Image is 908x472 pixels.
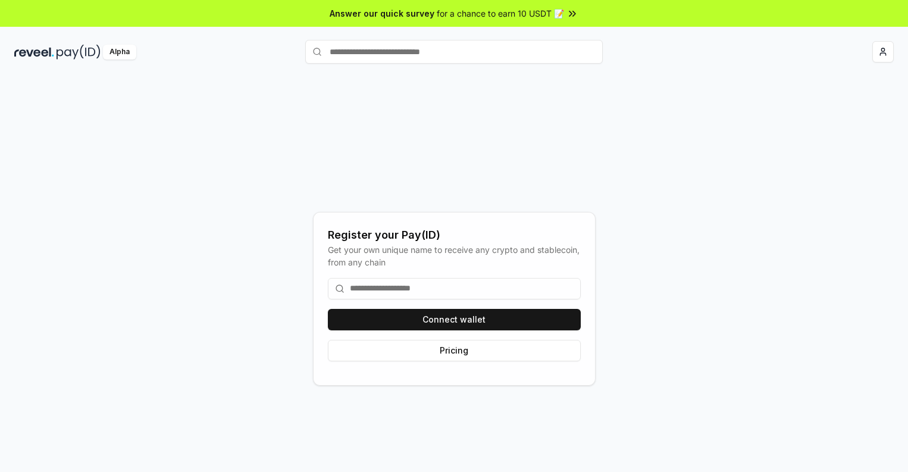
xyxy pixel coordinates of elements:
div: Register your Pay(ID) [328,227,581,243]
span: for a chance to earn 10 USDT 📝 [437,7,564,20]
button: Pricing [328,340,581,361]
div: Get your own unique name to receive any crypto and stablecoin, from any chain [328,243,581,268]
img: reveel_dark [14,45,54,60]
button: Connect wallet [328,309,581,330]
span: Answer our quick survey [330,7,434,20]
div: Alpha [103,45,136,60]
img: pay_id [57,45,101,60]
